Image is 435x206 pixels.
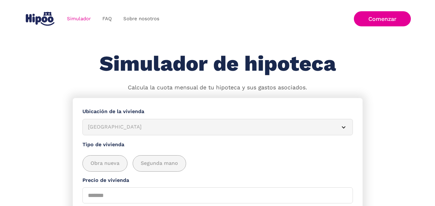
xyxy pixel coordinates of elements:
[141,159,178,167] span: Segunda mano
[82,155,353,172] div: add_description_here
[82,119,353,135] article: [GEOGRAPHIC_DATA]
[88,123,332,131] div: [GEOGRAPHIC_DATA]
[354,11,411,26] a: Comenzar
[24,9,56,28] a: home
[97,13,118,25] a: FAQ
[82,141,353,149] label: Tipo de vivienda
[118,13,165,25] a: Sobre nosotros
[90,159,119,167] span: Obra nueva
[82,176,353,184] label: Precio de vivienda
[82,108,353,116] label: Ubicación de la vivienda
[128,84,307,92] p: Calcula la cuota mensual de tu hipoteca y sus gastos asociados.
[99,52,336,76] h1: Simulador de hipoteca
[61,13,97,25] a: Simulador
